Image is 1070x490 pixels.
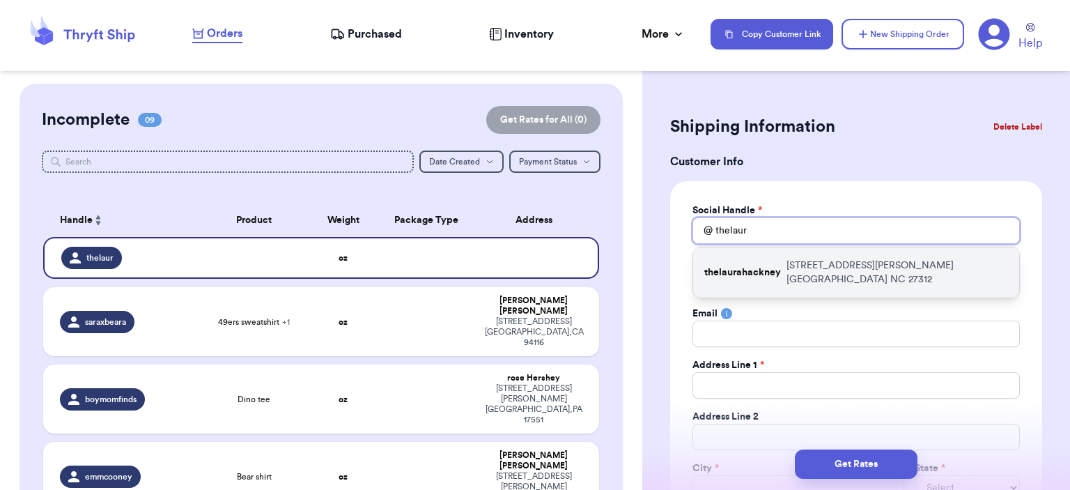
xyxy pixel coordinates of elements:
[485,450,582,471] div: [PERSON_NAME] [PERSON_NAME]
[419,151,504,173] button: Date Created
[692,204,762,217] label: Social Handle
[429,158,480,166] span: Date Created
[85,316,126,328] span: saraxbeara
[377,204,477,237] th: Package Type
[504,26,554,43] span: Inventory
[485,373,582,383] div: rose Hershey
[93,212,104,229] button: Sort ascending
[218,316,290,328] span: 49ers sweatshirt
[339,318,348,326] strong: oz
[711,19,833,49] button: Copy Customer Link
[795,450,917,479] button: Get Rates
[86,252,114,263] span: thelaur
[692,358,764,372] label: Address Line 1
[692,217,713,244] div: @
[519,158,577,166] span: Payment Status
[339,473,348,481] strong: oz
[485,316,582,348] div: [STREET_ADDRESS] [GEOGRAPHIC_DATA] , CA 94116
[85,471,132,482] span: emmcooney
[199,204,310,237] th: Product
[138,113,162,127] span: 09
[476,204,599,237] th: Address
[237,471,272,482] span: Bear shirt
[842,19,964,49] button: New Shipping Order
[485,296,582,316] div: [PERSON_NAME] [PERSON_NAME]
[509,151,600,173] button: Payment Status
[692,410,759,424] label: Address Line 2
[60,213,93,228] span: Handle
[339,395,348,404] strong: oz
[282,318,290,326] span: + 1
[85,394,137,405] span: boymomfinds
[1018,23,1042,52] a: Help
[339,254,348,262] strong: oz
[42,109,130,131] h2: Incomplete
[42,151,414,173] input: Search
[704,266,781,280] p: thelaurahackney
[1018,35,1042,52] span: Help
[486,106,600,134] button: Get Rates for All (0)
[207,25,242,42] span: Orders
[348,26,402,43] span: Purchased
[485,383,582,425] div: [STREET_ADDRESS][PERSON_NAME] [GEOGRAPHIC_DATA] , PA 17551
[192,25,242,43] a: Orders
[310,204,377,237] th: Weight
[489,26,554,43] a: Inventory
[786,259,1008,286] p: [STREET_ADDRESS][PERSON_NAME] [GEOGRAPHIC_DATA] NC 27312
[238,394,270,405] span: Dino tee
[670,116,835,138] h2: Shipping Information
[330,26,402,43] a: Purchased
[692,307,718,321] label: Email
[670,153,1042,170] h3: Customer Info
[988,112,1048,142] button: Delete Label
[642,26,685,43] div: More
